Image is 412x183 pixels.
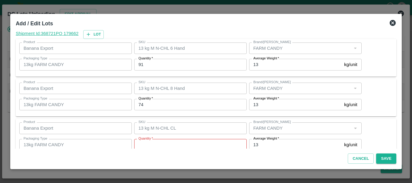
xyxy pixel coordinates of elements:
label: Quantity [138,136,153,141]
label: SKU [138,80,145,85]
label: Average Weight [253,56,279,61]
p: kg/unit [344,141,357,148]
button: Cancel [348,153,374,164]
button: Lot [83,30,104,39]
b: Add / Edit Lots [16,21,53,27]
label: Product [24,120,35,125]
input: Create Brand/Marka [251,124,350,132]
label: Average Weight [253,136,279,141]
label: Product [24,40,35,45]
label: Brand/[PERSON_NAME] [253,120,291,125]
label: SKU [138,40,145,45]
label: Quantity [138,96,153,101]
button: Save [376,153,396,164]
p: kg/unit [344,61,357,68]
label: Packaging Type [24,56,47,61]
label: Average Weight [253,96,279,101]
label: Quantity [138,56,153,61]
label: Product [24,80,35,85]
input: Create Brand/Marka [251,84,350,92]
label: Brand/[PERSON_NAME] [253,80,291,85]
label: Packaging Type [24,136,47,141]
label: Brand/[PERSON_NAME] [253,40,291,45]
a: Shipment Id:368721PO 179662 [16,30,78,39]
label: Packaging Type [24,96,47,101]
p: kg/unit [344,101,357,108]
input: Create Brand/Marka [251,44,350,52]
label: SKU [138,120,145,125]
